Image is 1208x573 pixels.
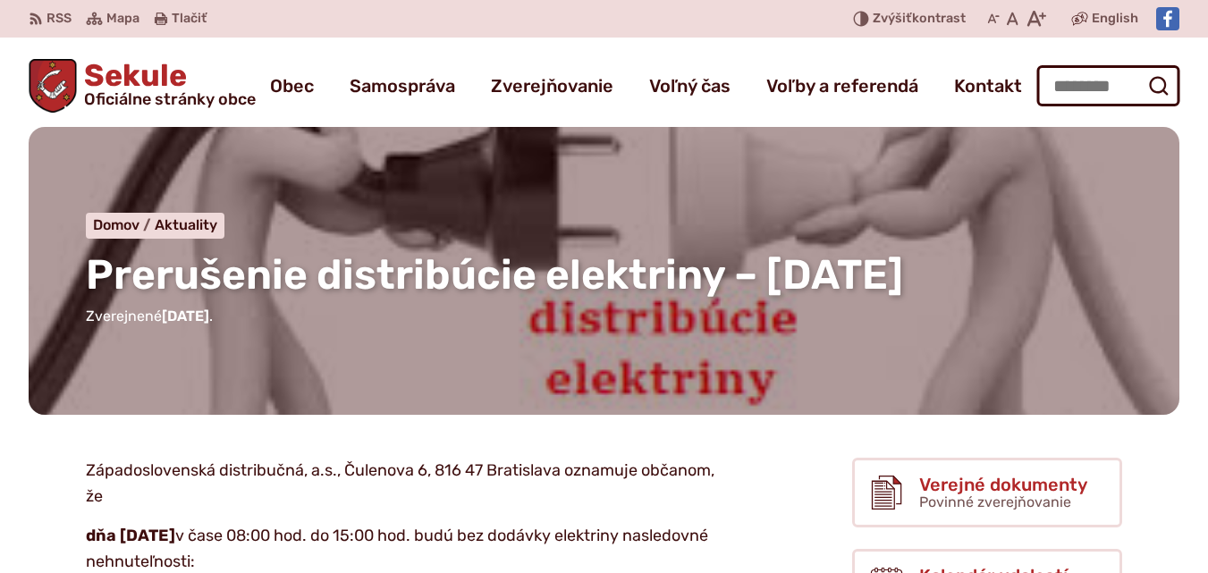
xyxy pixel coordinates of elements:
[1156,7,1179,30] img: Prejsť na Facebook stránku
[919,475,1087,494] span: Verejné dokumenty
[86,458,721,510] p: Západoslovenská distribučná, a.s., Čulenova 6, 816 47 Bratislava oznamuje občanom, že
[86,250,903,299] span: Prerušenie distribúcie elektriny – [DATE]
[84,91,256,107] span: Oficiálne stránky obce
[766,61,918,111] a: Voľby a referendá
[873,12,966,27] span: kontrast
[155,216,217,233] a: Aktuality
[873,11,912,26] span: Zvýšiť
[93,216,139,233] span: Domov
[954,61,1022,111] a: Kontakt
[919,493,1071,510] span: Povinné zverejňovanie
[1092,8,1138,29] span: English
[29,59,77,113] img: Prejsť na domovskú stránku
[491,61,613,111] a: Zverejňovanie
[270,61,314,111] a: Obec
[93,216,155,233] a: Domov
[86,526,175,545] strong: dňa [DATE]
[852,458,1122,527] a: Verejné dokumenty Povinné zverejňovanie
[29,59,256,113] a: Logo Sekule, prejsť na domovskú stránku.
[77,61,256,107] span: Sekule
[1088,8,1142,29] a: English
[162,308,209,324] span: [DATE]
[86,305,1122,328] p: Zverejnené .
[350,61,455,111] a: Samospráva
[172,12,207,27] span: Tlačiť
[106,8,139,29] span: Mapa
[46,8,72,29] span: RSS
[649,61,731,111] a: Voľný čas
